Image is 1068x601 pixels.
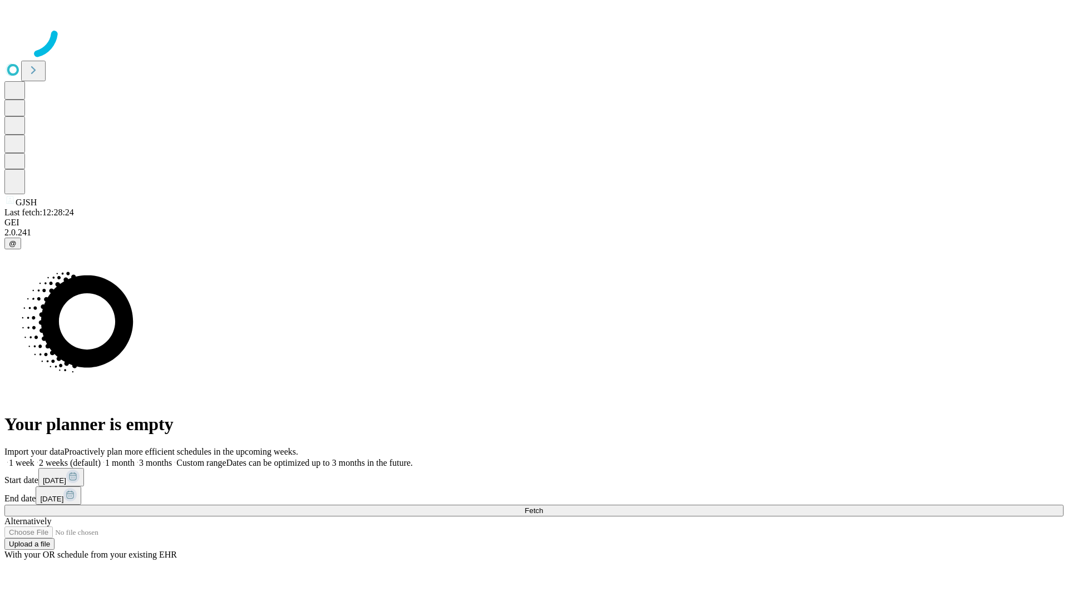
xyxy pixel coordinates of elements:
[16,198,37,207] span: GJSH
[176,458,226,467] span: Custom range
[40,495,63,503] span: [DATE]
[9,458,34,467] span: 1 week
[38,468,84,486] button: [DATE]
[39,458,101,467] span: 2 weeks (default)
[525,506,543,515] span: Fetch
[4,505,1064,516] button: Fetch
[4,447,65,456] span: Import your data
[4,208,74,217] span: Last fetch: 12:28:24
[4,228,1064,238] div: 2.0.241
[4,414,1064,435] h1: Your planner is empty
[226,458,413,467] span: Dates can be optimized up to 3 months in the future.
[36,486,81,505] button: [DATE]
[4,486,1064,505] div: End date
[105,458,135,467] span: 1 month
[139,458,172,467] span: 3 months
[4,538,55,550] button: Upload a file
[4,238,21,249] button: @
[43,476,66,485] span: [DATE]
[4,468,1064,486] div: Start date
[9,239,17,248] span: @
[65,447,298,456] span: Proactively plan more efficient schedules in the upcoming weeks.
[4,218,1064,228] div: GEI
[4,516,51,526] span: Alternatively
[4,550,177,559] span: With your OR schedule from your existing EHR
